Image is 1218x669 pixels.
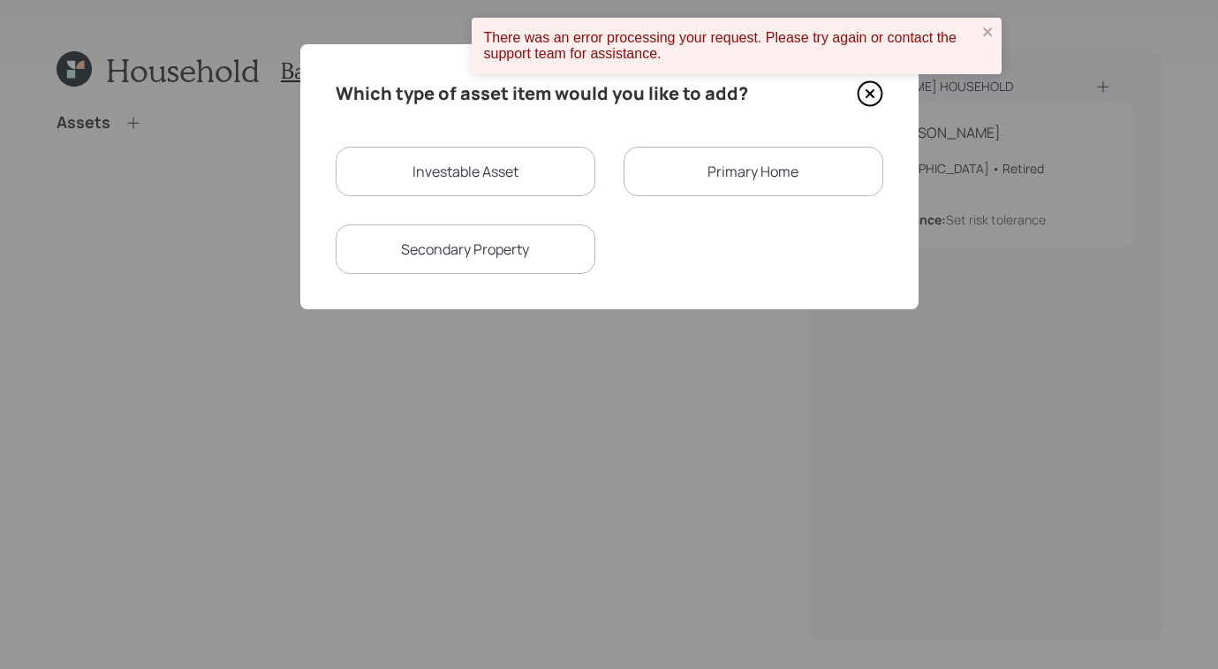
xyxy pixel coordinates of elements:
div: Primary Home [624,147,883,196]
div: There was an error processing your request. Please try again or contact the support team for assi... [484,30,977,62]
div: Investable Asset [336,147,595,196]
div: Secondary Property [336,224,595,274]
button: close [982,25,995,42]
h4: Which type of asset item would you like to add? [336,80,748,108]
